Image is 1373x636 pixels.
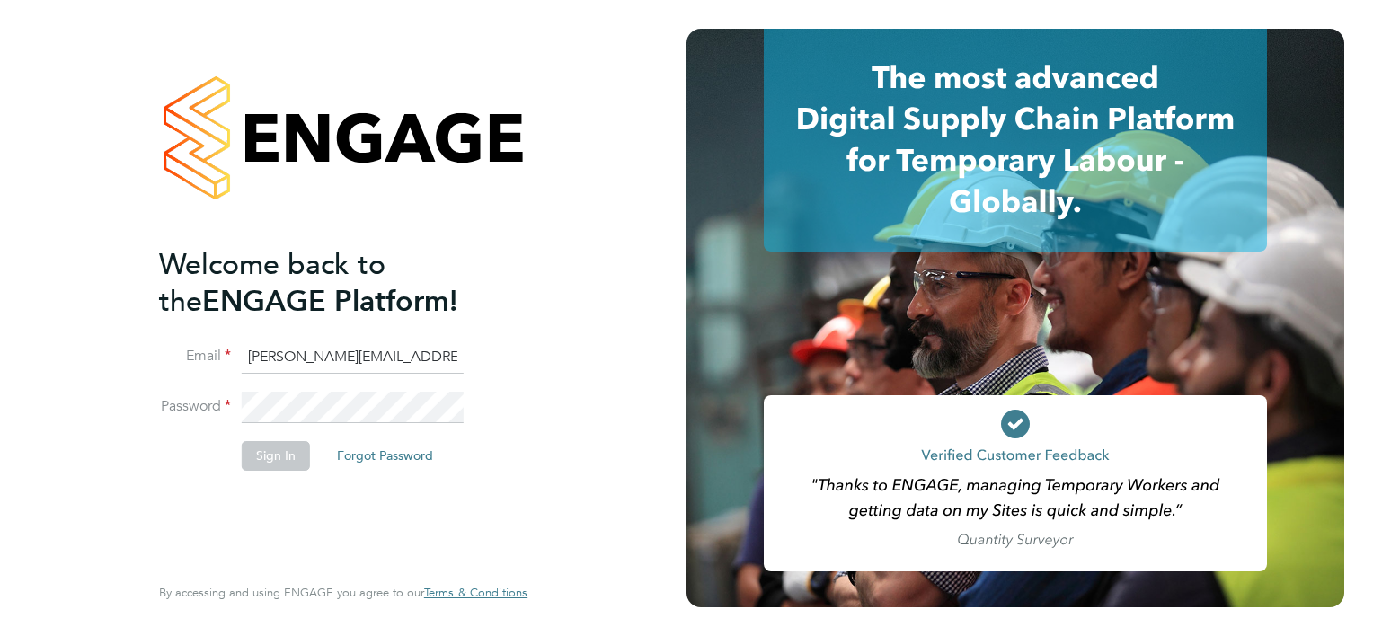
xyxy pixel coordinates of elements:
[159,247,385,319] span: Welcome back to the
[159,347,231,366] label: Email
[424,586,527,600] a: Terms & Conditions
[323,441,447,470] button: Forgot Password
[242,341,464,374] input: Enter your work email...
[424,585,527,600] span: Terms & Conditions
[159,397,231,416] label: Password
[242,441,310,470] button: Sign In
[159,585,527,600] span: By accessing and using ENGAGE you agree to our
[159,246,509,320] h2: ENGAGE Platform!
